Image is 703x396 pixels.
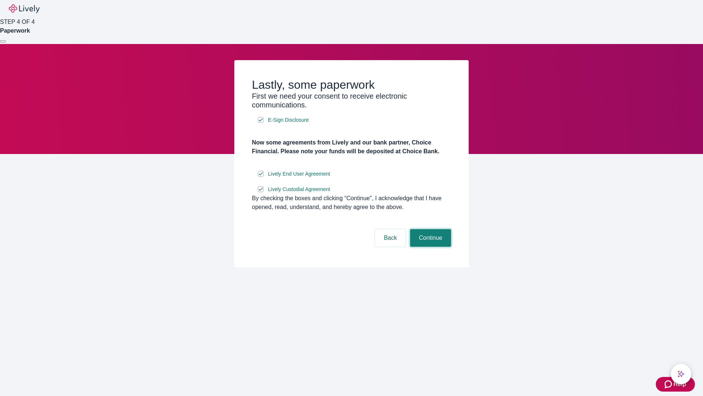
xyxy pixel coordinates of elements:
[267,185,332,194] a: e-sign disclosure document
[9,4,40,13] img: Lively
[267,115,310,125] a: e-sign disclosure document
[268,170,330,178] span: Lively End User Agreement
[268,116,309,124] span: E-Sign Disclosure
[252,78,451,92] h2: Lastly, some paperwork
[671,364,691,384] button: chat
[252,194,451,212] div: By checking the boxes and clicking “Continue", I acknowledge that I have opened, read, understand...
[410,229,451,247] button: Continue
[677,370,685,378] svg: Lively AI Assistant
[656,377,695,392] button: Zendesk support iconHelp
[375,229,406,247] button: Back
[665,380,673,389] svg: Zendesk support icon
[673,380,686,389] span: Help
[268,186,330,193] span: Lively Custodial Agreement
[252,92,451,109] h3: First we need your consent to receive electronic communications.
[252,138,451,156] h4: Now some agreements from Lively and our bank partner, Choice Financial. Please note your funds wi...
[267,169,332,179] a: e-sign disclosure document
